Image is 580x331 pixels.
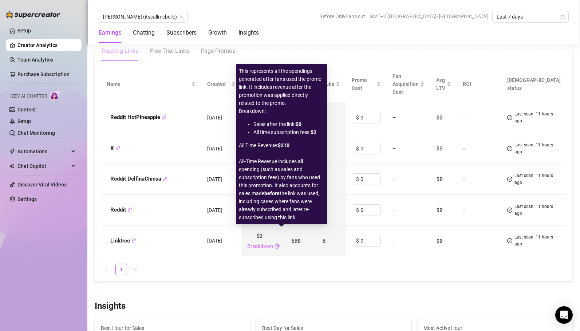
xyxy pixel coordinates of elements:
[162,115,166,120] span: link
[110,145,120,151] strong: X
[360,174,380,185] input: Enter cost
[201,47,235,55] div: Page Promos
[323,80,334,88] span: Subs
[436,145,442,152] span: $0
[253,120,324,128] div: Sales after the link:
[514,172,561,186] span: Last scan: 11 hours ago
[163,176,167,182] button: Copy Link
[392,114,396,121] span: —
[17,146,69,157] span: Automations
[99,28,121,37] div: Earnings
[239,157,324,221] span: All-Time Revenue includes all spending (such as sales and subscription fees) by fans who used thi...
[514,203,561,217] span: Last scan: 11 hours ago
[392,206,396,213] span: —
[17,118,31,124] a: Setup
[360,112,380,123] input: Enter cost
[131,238,136,243] span: link
[17,71,70,77] a: Purchase Subscription
[555,306,573,324] div: Open Intercom Messenger
[6,11,60,18] img: logo-BBDzfeDw.svg
[463,114,496,121] div: -
[162,115,166,120] button: Copy Link
[291,237,301,244] span: 668
[323,237,326,244] span: 6
[103,11,184,22] span: Isabella (itscallmebelle)
[463,81,471,87] span: ROI
[17,28,31,34] a: Setup
[207,80,230,88] span: Created
[514,234,561,248] span: Last scan: 11 hours ago
[17,160,69,172] span: Chat Copilot
[101,47,138,55] div: Tracking Links
[360,235,380,246] input: Enter cost
[497,11,564,22] span: Last 7 days
[278,141,289,149] strong: $210
[253,128,324,136] div: All time subscription fees:
[127,207,132,212] span: link
[133,28,155,37] div: Chatting
[296,120,301,128] strong: $0
[507,172,512,186] span: check-circle
[17,39,76,51] a: Creator Analytics
[436,114,442,121] span: $0
[17,196,37,202] a: Settings
[392,145,396,152] span: —
[17,57,53,63] a: Team Analytics
[50,90,61,101] img: AI Chatter
[463,176,496,182] div: -
[163,177,167,181] span: link
[130,264,142,275] button: right
[392,237,396,244] span: —
[150,47,189,55] div: Free Trial Links
[352,76,375,92] span: Promo Cost
[110,114,166,121] strong: Reddit HotPineapple
[104,267,109,272] span: left
[207,238,222,244] span: [DATE]
[238,28,259,37] div: Insights
[131,238,136,244] button: Copy Link
[501,66,567,102] th: [DEMOGRAPHIC_DATA] status
[115,146,120,150] span: link
[311,128,316,136] strong: $2
[110,237,136,244] strong: Linktree
[436,77,445,91] span: Avg LTV
[370,11,488,22] span: GMT+2 [GEOGRAPHIC_DATA]/[GEOGRAPHIC_DATA]
[101,264,113,275] button: left
[17,107,36,113] a: Content
[130,264,142,275] li: Next Page
[207,146,222,151] span: [DATE]
[107,80,190,88] span: Name
[207,115,222,121] span: [DATE]
[115,264,127,275] li: 1
[507,203,512,217] span: check-circle
[9,149,15,154] span: thunderbolt
[256,232,263,240] span: $0
[239,141,324,149] div: All Time Revenue:
[110,206,132,213] strong: Reddit
[239,67,324,107] li: This represents all the spendings generated after fans used the promo link. It includes revenue a...
[110,176,167,182] strong: Reddit DelfinaChiesa
[17,182,67,188] a: Discover Viral Videos
[514,142,561,155] span: Last scan: 11 hours ago
[507,142,512,155] span: check-circle
[264,190,280,196] strong: before
[101,264,113,275] li: Previous Page
[166,28,197,37] div: Subscribers
[275,242,280,250] span: pie-chart
[436,237,442,244] span: $0
[207,176,222,182] span: [DATE]
[179,15,184,19] span: team
[127,207,132,213] button: Copy Link
[134,267,138,272] span: right
[115,146,120,151] button: Copy Link
[239,67,324,221] div: Breakdown:
[463,207,496,213] div: -
[9,163,14,169] img: Chat Copilot
[95,300,126,312] h3: Insights
[360,205,380,216] input: Enter cost
[208,28,227,37] div: Growth
[17,130,55,136] a: Chat Monitoring
[463,237,496,244] div: -
[514,111,561,125] span: Last scan: 11 hours ago
[507,111,512,125] span: check-circle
